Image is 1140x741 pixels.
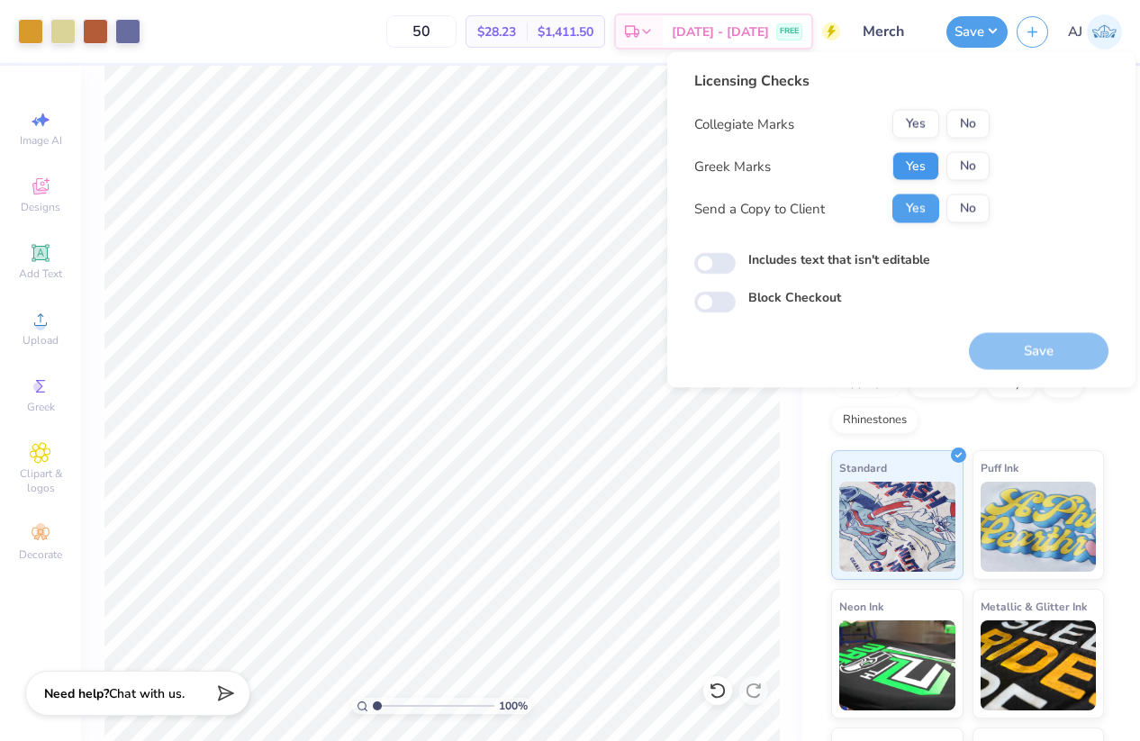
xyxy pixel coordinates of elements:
[1087,14,1122,50] img: Armiel John Calzada
[1068,22,1082,42] span: AJ
[19,547,62,562] span: Decorate
[23,333,59,348] span: Upload
[780,25,799,38] span: FREE
[694,113,794,134] div: Collegiate Marks
[19,267,62,281] span: Add Text
[981,620,1097,710] img: Metallic & Glitter Ink
[672,23,769,41] span: [DATE] - [DATE]
[21,200,60,214] span: Designs
[694,70,990,92] div: Licensing Checks
[981,458,1018,477] span: Puff Ink
[839,458,887,477] span: Standard
[386,15,457,48] input: – –
[831,407,918,434] div: Rhinestones
[20,133,62,148] span: Image AI
[477,23,516,41] span: $28.23
[839,597,883,616] span: Neon Ink
[694,198,825,219] div: Send a Copy to Client
[946,194,990,223] button: No
[892,110,939,139] button: Yes
[892,152,939,181] button: Yes
[748,250,930,269] label: Includes text that isn't editable
[892,194,939,223] button: Yes
[499,698,528,714] span: 100 %
[849,14,937,50] input: Untitled Design
[981,597,1087,616] span: Metallic & Glitter Ink
[27,400,55,414] span: Greek
[839,482,955,572] img: Standard
[946,110,990,139] button: No
[839,620,955,710] img: Neon Ink
[946,152,990,181] button: No
[538,23,593,41] span: $1,411.50
[981,482,1097,572] img: Puff Ink
[109,685,185,702] span: Chat with us.
[44,685,109,702] strong: Need help?
[748,288,841,307] label: Block Checkout
[1068,14,1122,50] a: AJ
[9,466,72,495] span: Clipart & logos
[946,16,1008,48] button: Save
[694,156,771,176] div: Greek Marks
